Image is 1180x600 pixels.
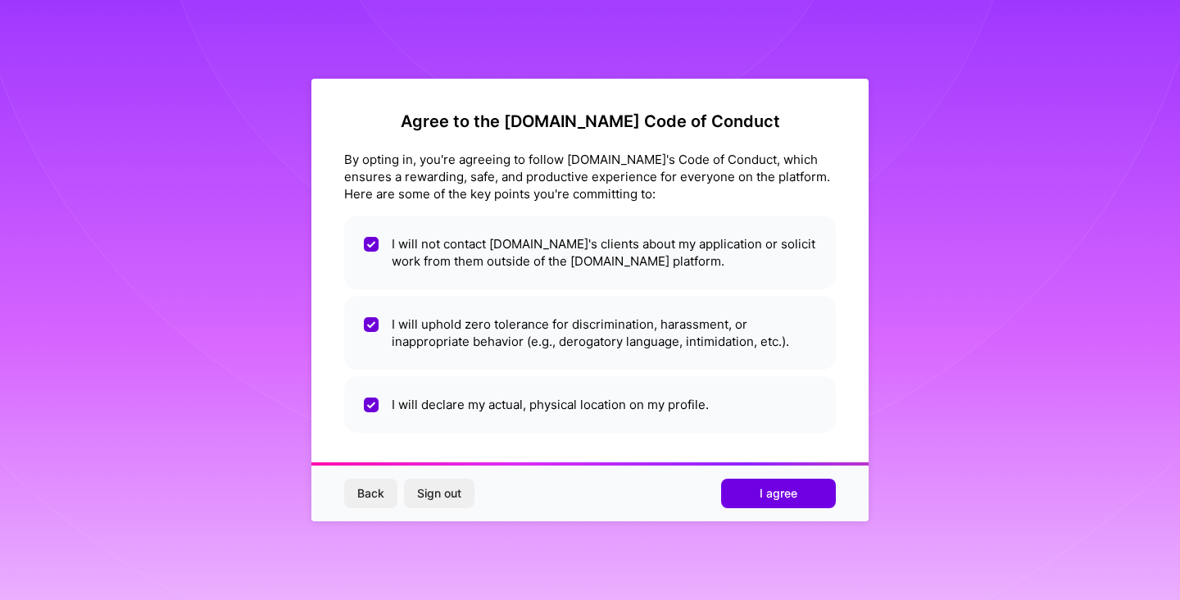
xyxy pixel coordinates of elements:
[344,376,836,433] li: I will declare my actual, physical location on my profile.
[760,485,797,502] span: I agree
[404,479,474,508] button: Sign out
[357,485,384,502] span: Back
[344,296,836,370] li: I will uphold zero tolerance for discrimination, harassment, or inappropriate behavior (e.g., der...
[417,485,461,502] span: Sign out
[344,111,836,131] h2: Agree to the [DOMAIN_NAME] Code of Conduct
[344,151,836,202] div: By opting in, you're agreeing to follow [DOMAIN_NAME]'s Code of Conduct, which ensures a rewardin...
[344,479,397,508] button: Back
[721,479,836,508] button: I agree
[344,216,836,289] li: I will not contact [DOMAIN_NAME]'s clients about my application or solicit work from them outside...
